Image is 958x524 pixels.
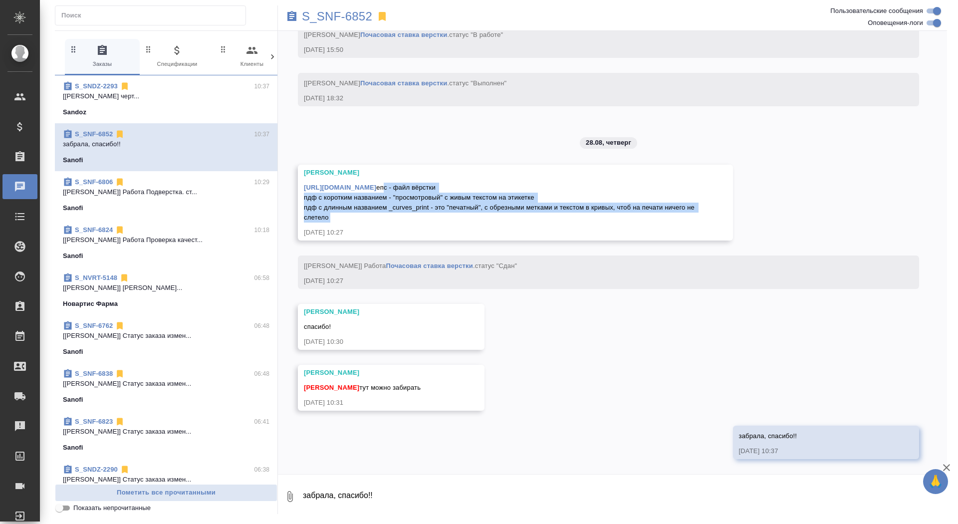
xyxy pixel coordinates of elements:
p: [[PERSON_NAME]] Работа Проверка качест... [63,235,269,245]
div: S_SNF-685210:37забрала, спасибо!!Sanofi [55,123,277,171]
p: [[PERSON_NAME] черт... [63,91,269,101]
span: [PERSON_NAME] [304,384,359,391]
p: Sanofi [63,443,83,453]
div: [DATE] 10:37 [739,446,885,456]
p: Sanofi [63,395,83,405]
a: S_SNDZ-2293 [75,82,118,90]
a: S_NVRT-5148 [75,274,117,281]
div: S_SNF-680610:29[[PERSON_NAME]] Работа Подверстка. ст...Sanofi [55,171,277,219]
a: S_SNF-6762 [75,322,113,329]
div: [DATE] 18:32 [304,93,884,103]
p: 06:48 [254,321,269,331]
p: 10:37 [254,81,269,91]
p: 06:38 [254,465,269,475]
div: S_SNF-682306:41[[PERSON_NAME]] Статус заказа измен...Sanofi [55,411,277,459]
p: [[PERSON_NAME]] Статус заказа измен... [63,331,269,341]
svg: Зажми и перетащи, чтобы поменять порядок вкладок [69,44,78,54]
span: статус "В работе" [449,31,503,38]
div: S_SNDZ-229310:37[[PERSON_NAME] черт...Sandoz [55,75,277,123]
p: Sanofi [63,203,83,213]
span: Спецификации [144,44,211,69]
a: S_SNF-6838 [75,370,113,377]
span: Клиенты [219,44,285,69]
svg: Отписаться [115,369,125,379]
span: Заказы [69,44,136,69]
p: [[PERSON_NAME]] Статус заказа измен... [63,379,269,389]
p: 06:48 [254,369,269,379]
a: S_SNF-6852 [75,130,113,138]
p: 10:37 [254,129,269,139]
div: [DATE] 10:31 [304,398,450,408]
div: [DATE] 10:27 [304,228,698,238]
p: [[PERSON_NAME]] [PERSON_NAME]... [63,283,269,293]
svg: Зажми и перетащи, чтобы поменять порядок вкладок [219,44,228,54]
div: [DATE] 10:30 [304,337,450,347]
svg: Отписаться [120,81,130,91]
a: S_SNDZ-2290 [75,466,118,473]
span: 🙏 [927,471,944,492]
p: Новартис Фарма [63,299,118,309]
span: [[PERSON_NAME] . [304,79,506,87]
a: S_SNF-6806 [75,178,113,186]
p: Sanofi [63,155,83,165]
a: Почасовая ставка верстки [386,262,473,269]
p: Sanofi [63,347,83,357]
button: 🙏 [923,469,948,494]
a: [URL][DOMAIN_NAME] [304,184,376,191]
p: [[PERSON_NAME]] Статус заказа измен... [63,475,269,485]
span: [[PERSON_NAME]] Работа . [304,262,517,269]
svg: Отписаться [115,129,125,139]
div: S_SNDZ-229006:38[[PERSON_NAME]] Статус заказа измен...Sandoz [55,459,277,507]
input: Поиск [61,8,245,22]
svg: Отписаться [120,465,130,475]
p: 28.08, четверг [586,138,631,148]
div: [DATE] 15:50 [304,45,884,55]
a: S_SNF-6823 [75,418,113,425]
p: 06:58 [254,273,269,283]
div: [PERSON_NAME] [304,307,450,317]
svg: Отписаться [119,273,129,283]
span: Пометить все прочитанными [60,487,272,499]
a: Почасовая ставка верстки [360,79,448,87]
span: [[PERSON_NAME] . [304,31,503,38]
p: Sandoz [63,107,86,117]
svg: Отписаться [115,177,125,187]
div: S_SNF-676206:48[[PERSON_NAME]] Статус заказа измен...Sanofi [55,315,277,363]
a: Почасовая ставка верстки [360,31,448,38]
p: 10:29 [254,177,269,187]
p: 06:41 [254,417,269,427]
div: S_NVRT-514806:58[[PERSON_NAME]] [PERSON_NAME]...Новартис Фарма [55,267,277,315]
a: S_SNF-6852 [302,11,372,21]
span: забрала, спасибо!! [739,432,797,440]
p: [[PERSON_NAME]] Статус заказа измен... [63,427,269,437]
button: Пометить все прочитанными [55,484,277,502]
div: S_SNF-682410:18[[PERSON_NAME]] Работа Проверка качест...Sanofi [55,219,277,267]
p: Sanofi [63,251,83,261]
span: тут можно забирать [304,384,421,391]
div: [PERSON_NAME] [304,368,450,378]
svg: Отписаться [115,225,125,235]
span: Показать непрочитанные [73,503,151,513]
span: Оповещения-логи [868,18,923,28]
div: [DATE] 10:27 [304,276,884,286]
span: статус "Сдан" [475,262,517,269]
svg: Зажми и перетащи, чтобы поменять порядок вкладок [144,44,153,54]
p: [[PERSON_NAME]] Работа Подверстка. ст... [63,187,269,197]
span: спасибо! [304,323,331,330]
p: забрала, спасибо!! [63,139,269,149]
svg: Отписаться [115,417,125,427]
a: S_SNF-6824 [75,226,113,234]
span: епс - файл вёрстки пдф с коротким названием - "просмотровый" с живым текстом на этикетке пдф с дл... [304,184,697,221]
span: Пользовательские сообщения [830,6,923,16]
div: [PERSON_NAME] [304,168,698,178]
span: статус "Выполнен" [449,79,506,87]
svg: Отписаться [115,321,125,331]
div: S_SNF-683806:48[[PERSON_NAME]] Статус заказа измен...Sanofi [55,363,277,411]
p: 10:18 [254,225,269,235]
